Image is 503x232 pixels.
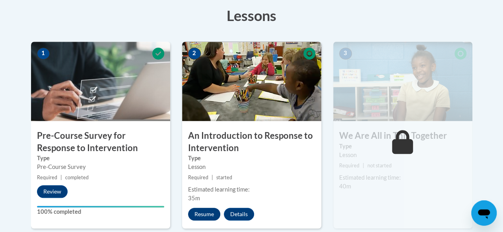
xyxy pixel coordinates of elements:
span: | [212,174,213,180]
div: Pre-Course Survey [37,163,164,171]
img: Course Image [31,42,170,121]
h3: We Are All in This Together [333,130,472,142]
h3: Lessons [31,6,472,25]
label: 100% completed [37,207,164,216]
span: not started [367,163,392,169]
span: started [216,174,232,180]
label: Type [188,154,315,163]
span: 3 [339,48,352,59]
div: Estimated learning time: [188,185,315,194]
div: Lesson [339,151,466,159]
div: Your progress [37,206,164,207]
label: Type [339,142,466,151]
span: | [363,163,364,169]
h3: An Introduction to Response to Intervention [182,130,321,154]
button: Review [37,185,68,198]
span: completed [65,174,89,180]
span: 1 [37,48,50,59]
h3: Pre-Course Survey for Response to Intervention [31,130,170,154]
div: Estimated learning time: [339,173,466,182]
img: Course Image [182,42,321,121]
div: Lesson [188,163,315,171]
span: Required [37,174,57,180]
span: 40m [339,183,351,190]
button: Resume [188,208,220,220]
span: 2 [188,48,201,59]
span: 35m [188,195,200,201]
span: Required [188,174,208,180]
img: Course Image [333,42,472,121]
button: Details [224,208,254,220]
span: | [60,174,62,180]
span: Required [339,163,359,169]
iframe: Button to launch messaging window [471,200,497,226]
label: Type [37,154,164,163]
